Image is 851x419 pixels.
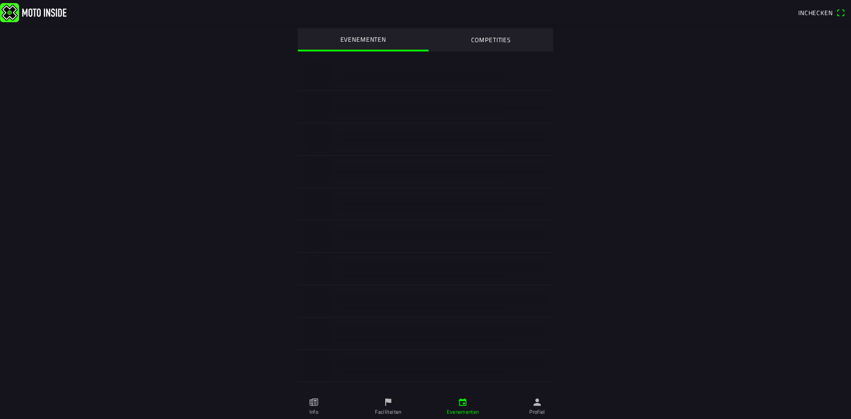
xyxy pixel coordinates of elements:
[532,397,542,407] ion-icon: person
[447,408,479,416] ion-label: Evenementen
[375,408,401,416] ion-label: Faciliteiten
[309,408,318,416] ion-label: Info
[298,28,429,51] ion-segment-button: EVENEMENTEN
[309,397,319,407] ion-icon: paper
[798,8,833,17] span: Inchecken
[458,397,468,407] ion-icon: calendar
[383,397,393,407] ion-icon: flag
[529,408,545,416] ion-label: Profiel
[794,5,849,20] a: Incheckenqr scanner
[429,28,554,51] ion-segment-button: COMPETITIES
